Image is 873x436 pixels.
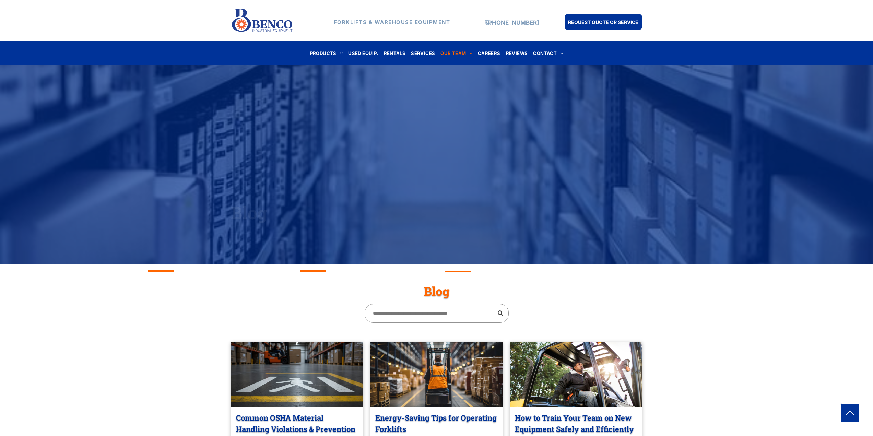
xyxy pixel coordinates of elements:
a: SERVICES [408,48,438,58]
a: RENTALS [381,48,409,58]
a: CAREERS [475,48,503,58]
a: Energy-Saving Tips for Operating Forklifts [375,412,498,435]
a: How to Train Your Team on New Equipment Safely and Efficiently [515,412,637,435]
span: Blog [424,283,449,299]
a: REVIEWS [503,48,531,58]
a: PRODUCTS [307,48,346,58]
span: Blog [231,201,267,224]
a: OUR TEAM [438,48,475,58]
a: REQUEST QUOTE OR SERVICE [565,14,642,30]
strong: FORKLIFTS & WAREHOUSE EQUIPMENT [334,19,450,25]
a: CONTACT [530,48,566,58]
input: Search [365,304,509,323]
a: USED EQUIP. [345,48,381,58]
span: REQUEST QUOTE OR SERVICE [568,16,638,28]
a: [PHONE_NUMBER] [486,19,539,26]
a: Pedestrian crossing marking on a warehouse floor with a forklift in the background. [231,342,364,407]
